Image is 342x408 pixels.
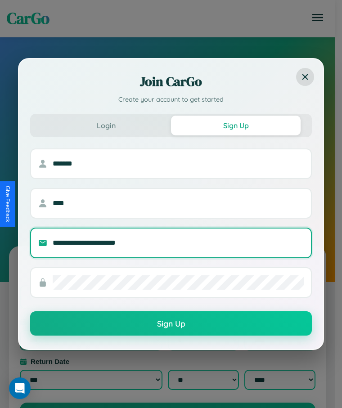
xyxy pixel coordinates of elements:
[30,95,312,105] p: Create your account to get started
[9,377,31,399] div: Open Intercom Messenger
[30,311,312,336] button: Sign Up
[4,186,11,222] div: Give Feedback
[41,116,171,135] button: Login
[30,72,312,90] h2: Join CarGo
[171,116,301,135] button: Sign Up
